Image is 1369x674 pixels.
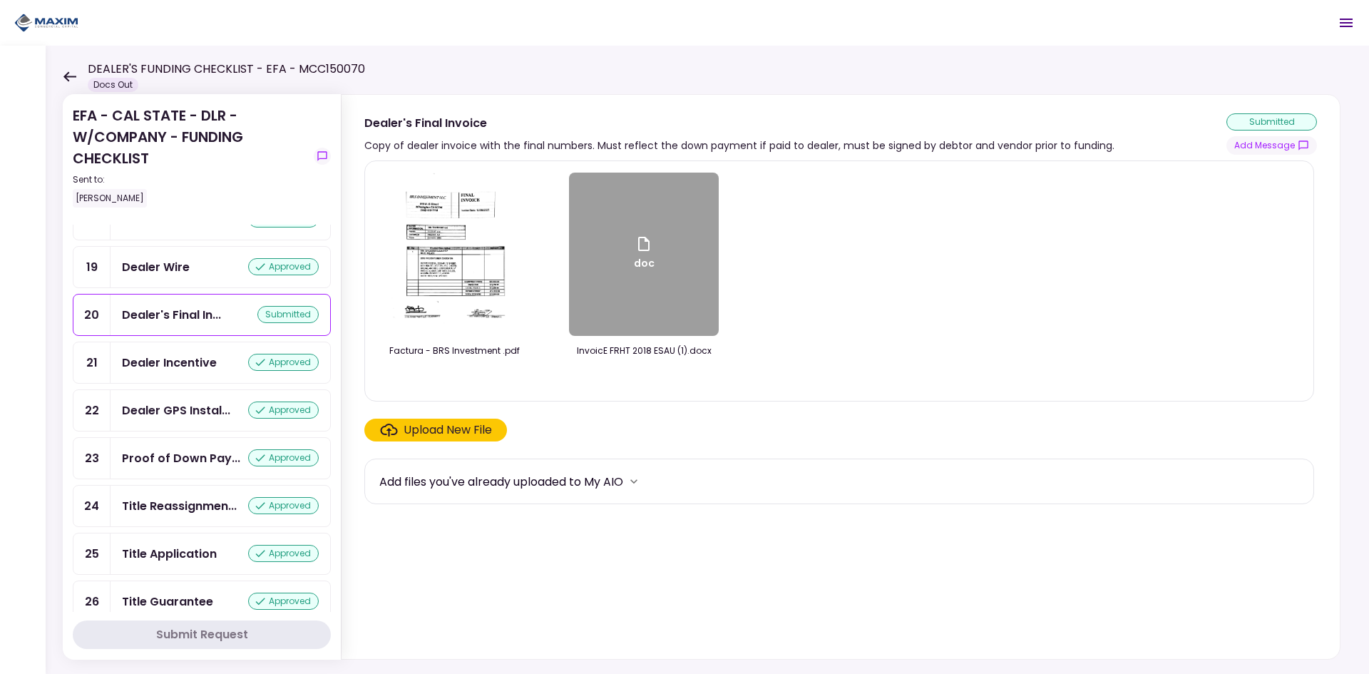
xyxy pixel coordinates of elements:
div: approved [248,402,319,419]
div: approved [248,593,319,610]
div: 24 [73,486,111,526]
a: 20Dealer's Final Invoicesubmitted [73,294,331,336]
button: more [623,471,645,492]
img: Partner icon [14,12,78,34]
a: 24Title Reassignmentapproved [73,485,331,527]
div: Title Application [122,545,217,563]
div: submitted [1226,113,1317,131]
div: 21 [73,342,111,383]
div: 22 [73,390,111,431]
div: 19 [73,247,111,287]
button: Submit Request [73,621,331,649]
div: Submit Request [156,626,248,643]
div: Docs Out [88,78,138,92]
div: Upload New File [404,422,492,439]
div: approved [248,449,319,466]
div: Dealer's Final InvoiceCopy of dealer invoice with the final numbers. Must reflect the down paymen... [341,94,1340,660]
a: 26Title Guaranteeapproved [73,581,331,623]
div: Dealer's Final Invoice [364,114,1114,132]
a: 25Title Applicationapproved [73,533,331,575]
div: Add files you've already uploaded to My AIO [379,473,623,491]
a: 19Dealer Wireapproved [73,246,331,288]
div: Sent to: [73,173,308,186]
button: Open menu [1329,6,1363,40]
div: Copy of dealer invoice with the final numbers. Must reflect the down payment if paid to dealer, m... [364,137,1114,154]
div: Dealer GPS Installation Invoice [122,402,230,419]
div: 26 [73,581,111,622]
h1: DEALER'S FUNDING CHECKLIST - EFA - MCC150070 [88,61,365,78]
div: Title Guarantee [122,593,213,611]
div: approved [248,354,319,371]
div: Proof of Down Payment 1 [122,449,240,467]
div: Title Reassignment [122,497,237,515]
div: Dealer's Final Invoice [122,306,221,324]
div: Dealer Wire [122,258,190,276]
a: 22Dealer GPS Installation Invoiceapproved [73,389,331,432]
div: approved [248,545,319,562]
a: 21Dealer Incentiveapproved [73,342,331,384]
div: 25 [73,533,111,574]
div: approved [248,497,319,514]
div: Factura - BRS Investment .pdf [379,344,529,357]
a: 23Proof of Down Payment 1approved [73,437,331,479]
div: 23 [73,438,111,479]
div: approved [248,258,319,275]
button: show-messages [314,148,331,165]
div: EFA - CAL STATE - DLR - W/COMPANY - FUNDING CHECKLIST [73,105,308,208]
div: Dealer Incentive [122,354,217,372]
div: [PERSON_NAME] [73,189,147,208]
div: submitted [257,306,319,323]
div: 20 [73,295,111,335]
span: Click here to upload the required document [364,419,507,441]
div: InvoicE FRHT 2018 ESAU (1).docx [569,344,719,357]
div: doc [634,235,655,274]
button: show-messages [1226,136,1317,155]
